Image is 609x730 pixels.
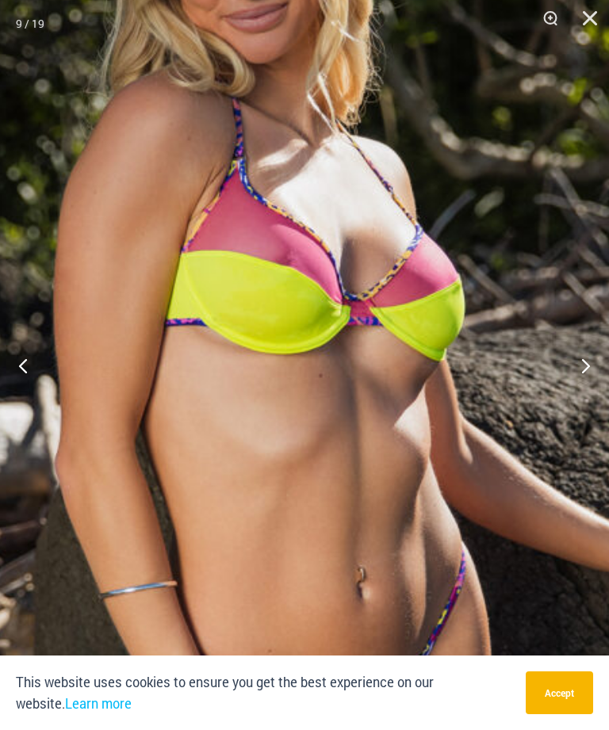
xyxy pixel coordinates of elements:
div: 9 / 19 [16,12,44,36]
a: Learn more [65,695,132,712]
p: This website uses cookies to ensure you get the best experience on our website. [16,671,514,714]
button: Accept [526,671,593,714]
button: Next [550,326,609,405]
